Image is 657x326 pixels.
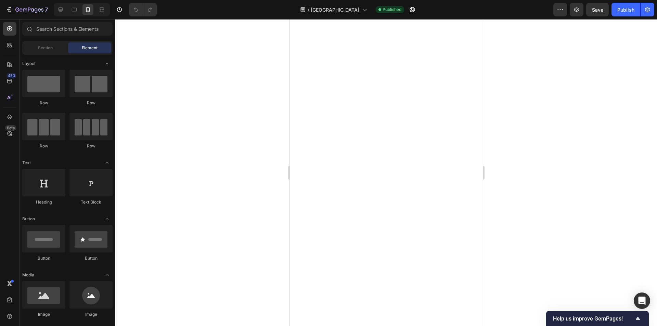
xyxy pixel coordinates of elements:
span: Toggle open [102,157,113,168]
button: Show survey - Help us improve GemPages! [553,314,642,323]
div: Open Intercom Messenger [634,292,650,309]
button: 7 [3,3,51,16]
div: Undo/Redo [129,3,157,16]
span: Toggle open [102,213,113,224]
div: Beta [5,125,16,131]
span: Media [22,272,34,278]
span: Save [592,7,603,13]
div: Image [69,311,113,317]
span: [GEOGRAPHIC_DATA] [311,6,359,13]
div: Heading [22,199,65,205]
p: 7 [45,5,48,14]
div: Row [69,100,113,106]
span: / [308,6,309,13]
span: Published [383,6,401,13]
div: Text Block [69,199,113,205]
div: Button [22,255,65,261]
div: Row [22,100,65,106]
input: Search Sections & Elements [22,22,113,36]
div: 450 [7,73,16,78]
span: Button [22,216,35,222]
button: Publish [611,3,640,16]
div: Row [69,143,113,149]
span: Layout [22,61,36,67]
span: Section [38,45,53,51]
div: Button [69,255,113,261]
button: Save [586,3,609,16]
span: Toggle open [102,270,113,281]
span: Toggle open [102,58,113,69]
div: Image [22,311,65,317]
span: Element [82,45,98,51]
div: Row [22,143,65,149]
iframe: Design area [290,19,483,326]
div: Publish [617,6,634,13]
span: Help us improve GemPages! [553,315,634,322]
span: Text [22,160,31,166]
